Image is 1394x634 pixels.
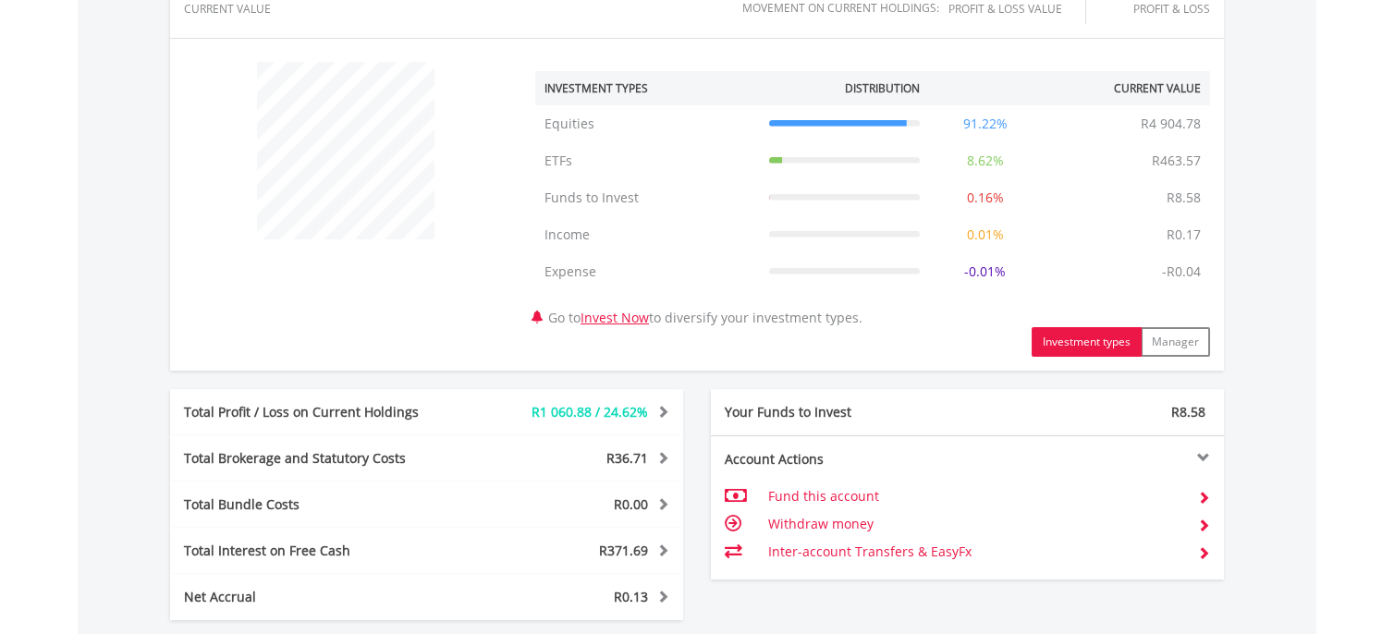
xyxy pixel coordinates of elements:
[1171,403,1205,421] span: R8.58
[742,2,939,14] div: Movement on Current Holdings:
[1108,3,1210,15] div: Profit & Loss
[606,449,648,467] span: R36.71
[170,588,470,606] div: Net Accrual
[929,216,1042,253] td: 0.01%
[1041,71,1210,105] th: Current Value
[845,80,920,96] div: Distribution
[929,105,1042,142] td: 91.22%
[614,588,648,605] span: R0.13
[1141,327,1210,357] button: Manager
[535,216,760,253] td: Income
[768,482,1183,510] td: Fund this account
[535,253,760,290] td: Expense
[768,538,1183,566] td: Inter-account Transfers & EasyFx
[170,495,470,514] div: Total Bundle Costs
[170,449,470,468] div: Total Brokerage and Statutory Costs
[521,53,1224,357] div: Go to to diversify your investment types.
[599,542,648,559] span: R371.69
[170,542,470,560] div: Total Interest on Free Cash
[535,142,760,179] td: ETFs
[948,3,1085,15] div: Profit & Loss Value
[535,179,760,216] td: Funds to Invest
[1143,142,1210,179] td: R463.57
[1131,105,1210,142] td: R4 904.78
[1153,253,1210,290] td: -R0.04
[929,142,1042,179] td: 8.62%
[929,179,1042,216] td: 0.16%
[614,495,648,513] span: R0.00
[768,510,1183,538] td: Withdraw money
[711,403,968,421] div: Your Funds to Invest
[535,71,760,105] th: Investment Types
[711,450,968,469] div: Account Actions
[535,105,760,142] td: Equities
[581,309,649,326] a: Invest Now
[170,403,470,421] div: Total Profit / Loss on Current Holdings
[532,403,648,421] span: R1 060.88 / 24.62%
[1157,179,1210,216] td: R8.58
[1157,216,1210,253] td: R0.17
[1032,327,1142,357] button: Investment types
[184,3,295,15] div: CURRENT VALUE
[929,253,1042,290] td: -0.01%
